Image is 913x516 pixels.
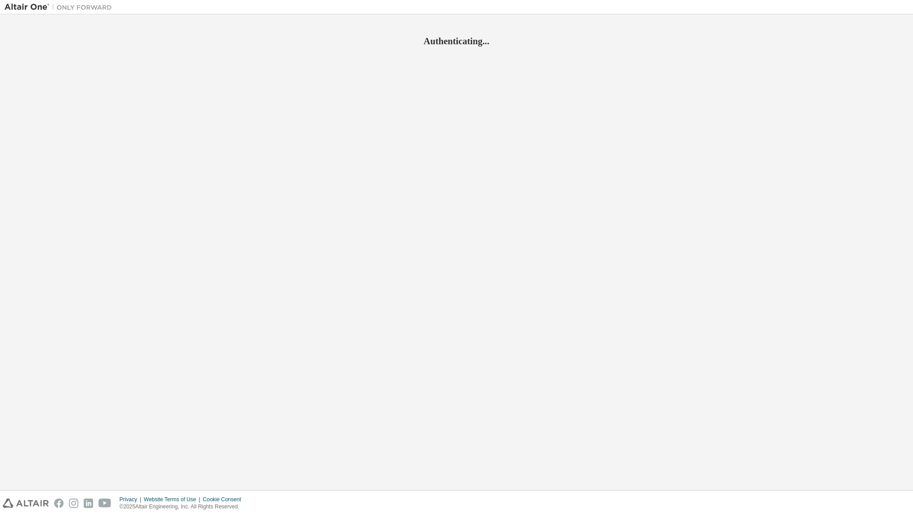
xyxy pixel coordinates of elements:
[84,499,93,508] img: linkedin.svg
[54,499,64,508] img: facebook.svg
[98,499,111,508] img: youtube.svg
[203,496,246,503] div: Cookie Consent
[4,3,116,12] img: Altair One
[144,496,203,503] div: Website Terms of Use
[3,499,49,508] img: altair_logo.svg
[4,35,909,47] h2: Authenticating...
[119,496,144,503] div: Privacy
[69,499,78,508] img: instagram.svg
[119,503,247,511] p: © 2025 Altair Engineering, Inc. All Rights Reserved.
